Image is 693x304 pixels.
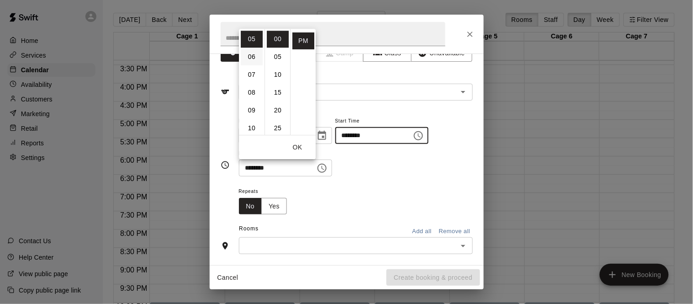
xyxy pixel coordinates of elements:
button: OK [283,139,312,156]
svg: Service [221,87,230,96]
li: 10 hours [241,120,263,137]
li: PM [292,32,314,49]
ul: Select meridiem [290,29,316,135]
button: Remove all [437,224,473,239]
li: 5 hours [241,31,263,48]
svg: Timing [221,160,230,170]
li: 10 minutes [267,66,289,83]
span: Notes [239,261,472,276]
button: Cancel [213,269,243,286]
li: 15 minutes [267,84,289,101]
li: 5 minutes [267,48,289,65]
li: 0 minutes [267,31,289,48]
button: Close [462,26,478,43]
li: 8 hours [241,84,263,101]
li: 20 minutes [267,102,289,119]
button: Open [457,85,470,98]
button: Choose date, selected date is Aug 19, 2025 [313,127,331,145]
button: No [239,198,262,215]
span: Repeats [239,186,295,198]
button: Add all [407,224,437,239]
li: 7 hours [241,66,263,83]
div: outlined button group [239,198,287,215]
span: Rooms [239,225,259,232]
li: 9 hours [241,102,263,119]
button: Choose time, selected time is 5:00 PM [409,127,428,145]
ul: Select minutes [265,29,290,135]
li: 4 hours [241,13,263,30]
li: 25 minutes [267,120,289,137]
li: 6 hours [241,48,263,65]
svg: Rooms [221,241,230,251]
ul: Select hours [239,29,265,135]
span: Start Time [335,115,428,128]
button: Yes [261,198,287,215]
li: AM [292,15,314,32]
button: Open [457,240,470,252]
button: Choose time, selected time is 5:30 PM [313,159,331,177]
